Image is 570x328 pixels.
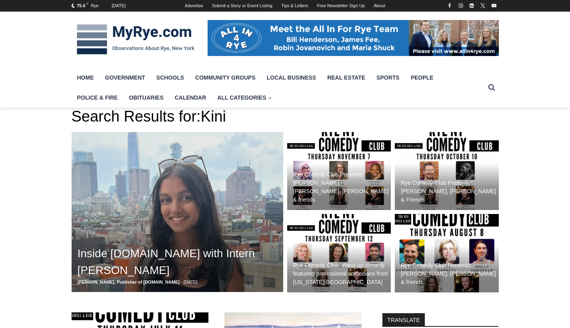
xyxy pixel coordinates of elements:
a: Police & Fire [72,88,124,108]
img: (PHOTO: MyRye.com Intern and Editor Anika Kini. Contributed.) [72,132,283,292]
span: Kini [201,108,226,125]
a: YouTube [489,1,499,10]
a: Inside [DOMAIN_NAME] with Intern [PERSON_NAME] [PERSON_NAME], Publisher of [DOMAIN_NAME] - [DATE] [72,132,283,292]
strong: TRANSLATE [382,313,424,326]
h2: Inside [DOMAIN_NAME] with Intern [PERSON_NAME] [78,245,281,279]
span: [PERSON_NAME], Publisher of [DOMAIN_NAME] [78,280,180,284]
a: Government [100,68,151,88]
button: View Search Form [484,80,499,95]
a: Rye Comedy Club Presents: [PERSON_NAME], [PERSON_NAME], [PERSON_NAME] & friends [287,132,391,210]
div: Rye [91,2,99,10]
a: Home [72,68,100,88]
div: [DATE] [112,2,126,10]
a: Rye Comedy Club: stand-up comedy featuring professional comedians from [US_STATE][GEOGRAPHIC_DATA] [287,214,391,292]
a: Community Groups [190,68,261,88]
a: Facebook [445,1,454,10]
a: X [478,1,488,10]
a: Schools [151,68,190,88]
span: 75.6 [77,3,85,8]
a: Rye Comedy Club Presents: [PERSON_NAME], [PERSON_NAME] & Friends [395,132,499,210]
a: People [405,68,439,88]
h2: Rye Comedy Club Presents: [PERSON_NAME], [PERSON_NAME] & friends [401,261,497,286]
a: Instagram [456,1,466,10]
img: All in for Rye [208,20,499,56]
h2: Rye Comedy Club Presents: [PERSON_NAME], [PERSON_NAME] & Friends [401,179,497,204]
span: F [86,2,88,6]
span: [DATE] [184,280,198,284]
a: Real Estate [322,68,371,88]
a: Linkedin [467,1,476,10]
h2: Rye Comedy Club: stand-up comedy featuring professional comedians from [US_STATE][GEOGRAPHIC_DATA] [293,261,389,286]
a: Sports [371,68,405,88]
h2: Rye Comedy Club Presents: [PERSON_NAME], [PERSON_NAME], [PERSON_NAME] & friends [293,170,389,204]
h1: Search Results for: [72,108,499,126]
nav: Primary Navigation [72,68,484,108]
a: Calendar [169,88,212,108]
a: All Categories [212,88,277,108]
a: Local Business [261,68,322,88]
span: All Categories [217,93,272,102]
img: MyRye.com [72,19,200,60]
a: Obituaries [123,88,169,108]
a: Rye Comedy Club Presents: [PERSON_NAME], [PERSON_NAME] & friends [395,214,499,292]
span: - [181,280,182,284]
